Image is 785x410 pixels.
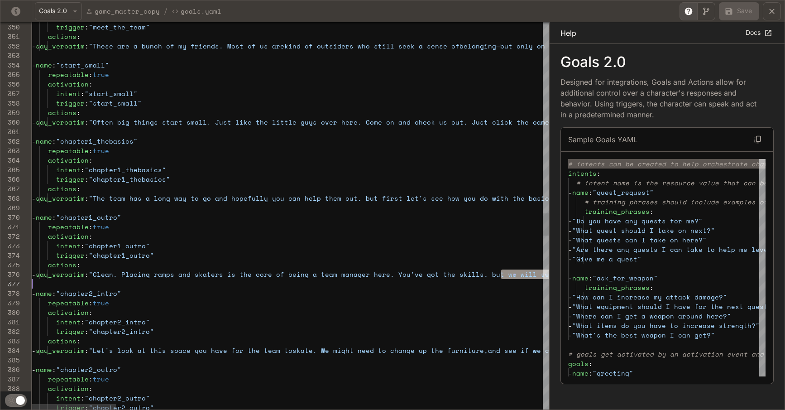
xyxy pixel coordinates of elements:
span: : [589,359,593,368]
span: : [85,41,89,51]
span: - [568,235,572,245]
span: - [568,216,572,226]
span: actions [48,260,77,270]
span: "start_small" [56,60,109,70]
span: "chapter1_thebasics" [89,174,170,184]
span: true [93,298,109,308]
span: name [572,188,589,197]
span: activation [48,155,89,165]
span: "What quest should I take on next?" [572,226,715,235]
span: "chapter2_outro" [85,393,150,403]
span: - [32,270,36,279]
span: "Give me a quest" [572,254,641,264]
div: 357 [0,89,20,98]
span: activation [48,308,89,317]
span: : [89,70,93,79]
span: say_verbatim [36,117,85,127]
span: say_verbatim [36,346,85,355]
div: 381 [0,317,20,327]
span: say_verbatim [36,41,85,51]
div: 367 [0,184,20,193]
span: activation [48,79,89,89]
div: 361 [0,127,20,136]
span: true [93,70,109,79]
span: : [52,136,56,146]
span: goals [568,359,589,368]
span: - [568,311,572,321]
span: - [32,212,36,222]
div: 388 [0,384,20,393]
span: "What items do you have to increase strength?" [572,321,760,330]
span: : [77,336,81,346]
div: 387 [0,374,20,384]
span: true [93,146,109,155]
div: 356 [0,79,20,89]
div: 376 [0,270,20,279]
span: repeatable [48,374,89,384]
span: : [589,188,593,197]
span: trigger [56,251,85,260]
span: "These are a bunch of my friends. Most of us are [89,41,284,51]
span: # goals get activated by an activation event and i [568,349,772,359]
span: "Often big things start small. Just like the littl [89,117,292,127]
span: trigger [56,98,85,108]
span: - [32,136,36,146]
span: repeatable [48,146,89,155]
span: intents [568,169,597,178]
span: : [81,241,85,251]
div: 384 [0,346,20,355]
span: name [36,60,52,70]
span: - [568,188,572,197]
span: Dark mode toggle [16,395,25,405]
span: name [36,136,52,146]
span: "chapter1_outro" [85,241,150,251]
span: : [81,89,85,98]
span: - [568,245,572,254]
span: repeatable [48,70,89,79]
div: 355 [0,70,20,79]
p: Help [560,28,576,39]
span: "Do you have any quests for me?" [572,216,703,226]
span: "chapter2_intro" [89,327,154,336]
span: : [85,327,89,336]
div: 382 [0,327,20,336]
p: Goals.yaml [181,6,221,16]
span: : [89,298,93,308]
div: 374 [0,251,20,260]
button: Toggle Help panel [680,2,698,20]
span: "Clean. Placing ramps and skaters is the core of b [89,270,292,279]
div: 366 [0,174,20,184]
span: : [85,98,89,108]
span: # intent name is the resource value that can be us [576,178,780,188]
span: actions [48,108,77,117]
span: "chapter1_outro" [56,212,121,222]
span: "meet_the_team" [89,22,150,32]
a: Docs [743,25,774,40]
span: - [568,254,572,264]
span: name [36,365,52,374]
span: "Let's look at this space you have for the team to [89,346,292,355]
div: 364 [0,155,20,165]
span: - [568,292,572,302]
span: "The team has a long way to go and hopefully you c [89,193,292,203]
span: name [572,273,589,283]
div: 359 [0,108,20,117]
span: "What equipment should I have for the next quest?" [572,302,776,311]
span: "chapter1_thebasics" [85,165,166,174]
span: : [85,174,89,184]
span: "chapter2_intro" [56,289,121,298]
span: name [36,212,52,222]
span: true [93,222,109,232]
div: 369 [0,203,20,212]
span: name [36,289,52,298]
span: intent [56,241,81,251]
span: - [568,226,572,235]
span: : [89,232,93,241]
div: 371 [0,222,20,232]
span: trigger [56,174,85,184]
span: : [89,374,93,384]
span: : [89,155,93,165]
span: "chapter2_intro" [85,317,150,327]
span: belonging—but only on our own terms. All of us [460,41,647,51]
span: : [85,346,89,355]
